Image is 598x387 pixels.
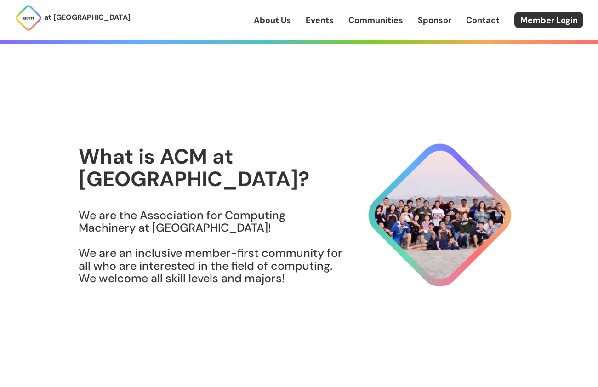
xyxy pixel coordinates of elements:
img: About Hero Image [343,135,520,295]
a: Communities [348,14,403,26]
a: Sponsor [418,14,451,26]
h3: We are the Association for Computing Machinery at [GEOGRAPHIC_DATA]! We are an inclusive member-f... [79,209,343,285]
a: About Us [254,14,291,26]
a: Events [306,14,334,26]
p: at [GEOGRAPHIC_DATA] [44,11,131,23]
h1: What is ACM at [GEOGRAPHIC_DATA]? [79,145,343,191]
img: ACM Logo [15,4,42,32]
a: Member Login [514,12,583,28]
a: Contact [466,14,500,26]
a: at [GEOGRAPHIC_DATA] [15,4,131,32]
